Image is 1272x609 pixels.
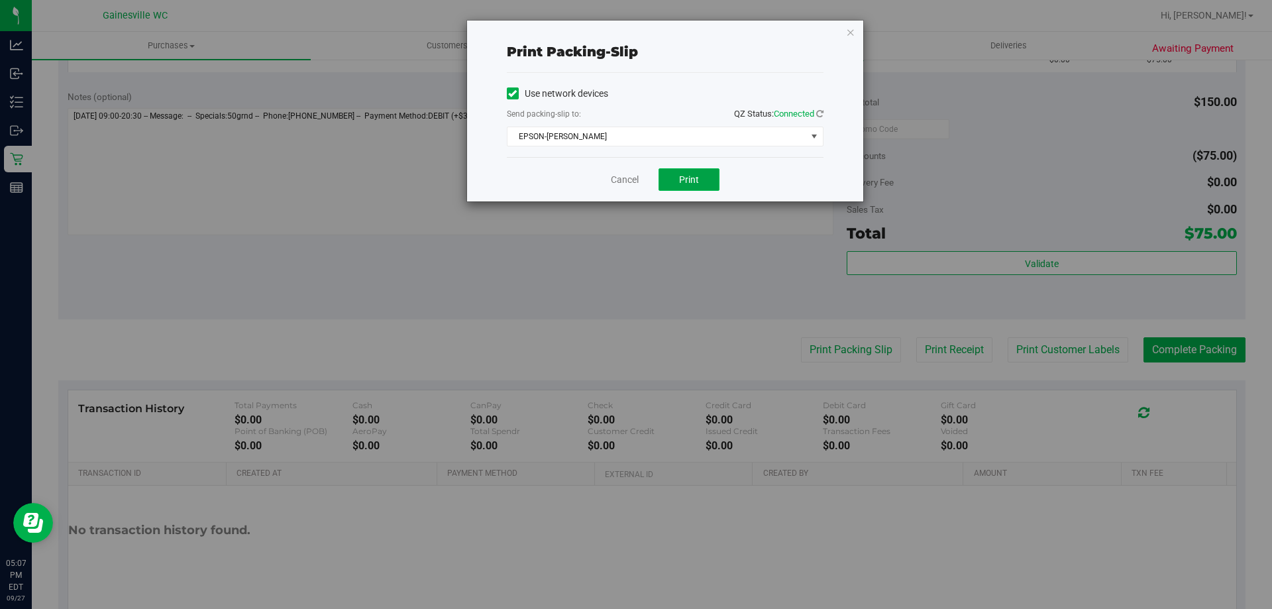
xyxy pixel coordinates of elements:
[774,109,814,119] span: Connected
[13,503,53,543] iframe: Resource center
[507,44,638,60] span: Print packing-slip
[734,109,823,119] span: QZ Status:
[611,173,639,187] a: Cancel
[659,168,719,191] button: Print
[507,87,608,101] label: Use network devices
[806,127,822,146] span: select
[679,174,699,185] span: Print
[507,108,581,120] label: Send packing-slip to:
[507,127,806,146] span: EPSON-[PERSON_NAME]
